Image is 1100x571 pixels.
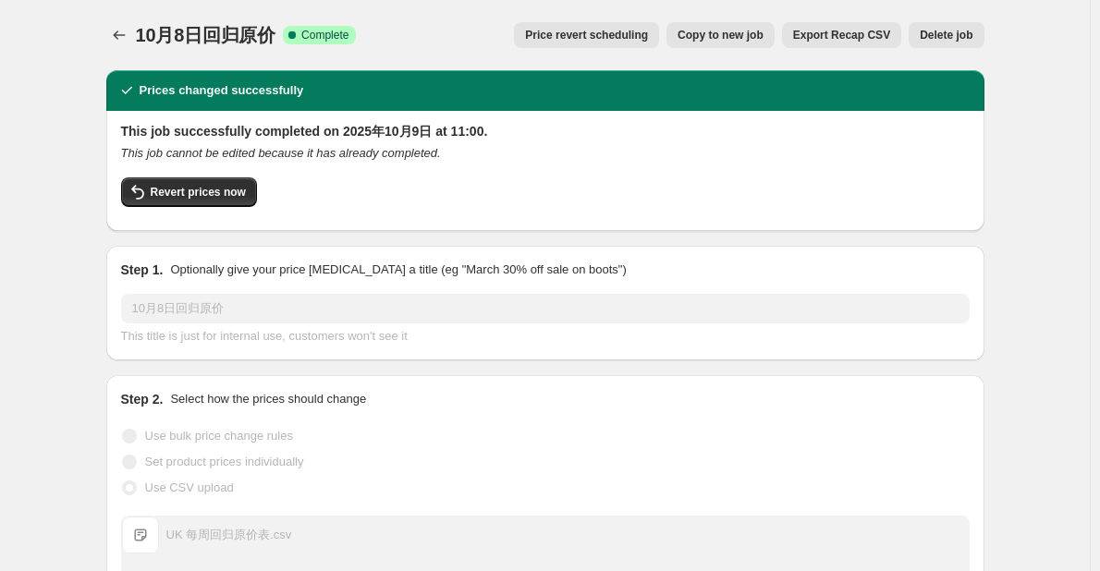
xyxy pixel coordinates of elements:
div: UK 每周回归原价表.csv [166,526,292,544]
h2: Prices changed successfully [140,81,304,100]
button: Delete job [909,22,984,48]
span: 10月8日回归原价 [136,25,276,45]
span: Copy to new job [678,28,764,43]
button: Price change jobs [106,22,132,48]
button: Price revert scheduling [514,22,659,48]
button: Revert prices now [121,177,257,207]
span: Delete job [920,28,972,43]
span: Use bulk price change rules [145,429,293,443]
h2: This job successfully completed on 2025年10月9日 at 11:00. [121,122,970,140]
span: Complete [301,28,348,43]
i: This job cannot be edited because it has already completed. [121,146,441,160]
input: 30% off holiday sale [121,294,970,323]
p: Select how the prices should change [170,390,366,408]
span: Revert prices now [151,185,246,200]
button: Copy to new job [666,22,775,48]
h2: Step 2. [121,390,164,408]
span: Export Recap CSV [793,28,890,43]
p: Optionally give your price [MEDICAL_DATA] a title (eg "March 30% off sale on boots") [170,261,626,279]
button: Export Recap CSV [782,22,901,48]
h2: Step 1. [121,261,164,279]
span: Price revert scheduling [525,28,648,43]
span: Set product prices individually [145,455,304,468]
span: This title is just for internal use, customers won't see it [121,329,408,343]
span: Use CSV upload [145,480,234,494]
